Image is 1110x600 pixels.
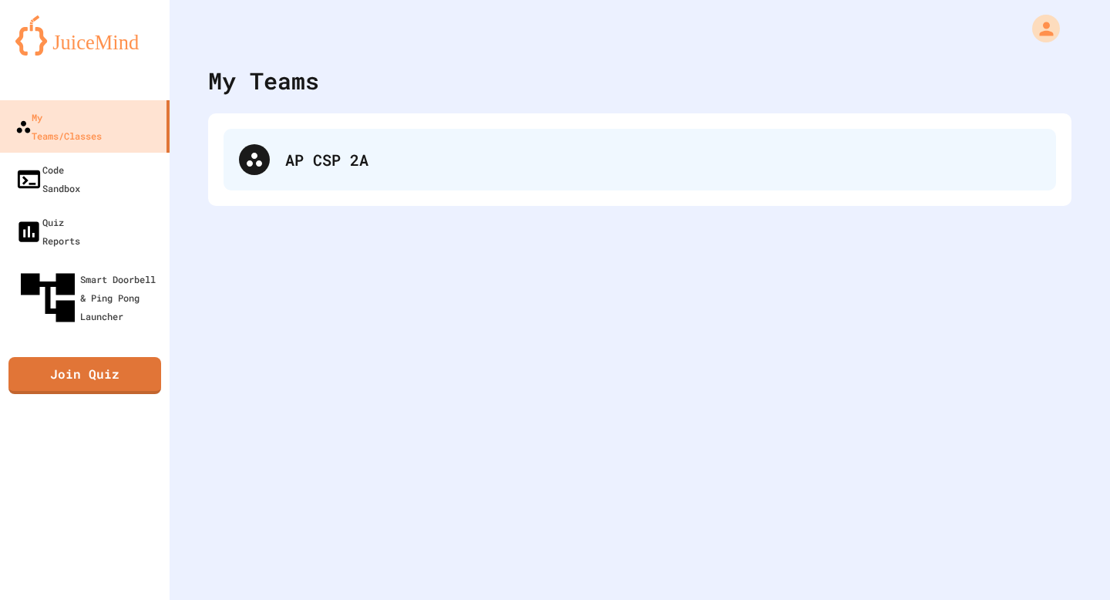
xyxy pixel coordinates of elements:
[1016,11,1064,46] div: My Account
[224,129,1056,190] div: AP CSP 2A
[8,357,161,394] a: Join Quiz
[15,160,80,197] div: Code Sandbox
[15,108,102,145] div: My Teams/Classes
[15,265,163,330] div: Smart Doorbell & Ping Pong Launcher
[285,148,1041,171] div: AP CSP 2A
[208,63,319,98] div: My Teams
[15,213,80,250] div: Quiz Reports
[15,15,154,56] img: logo-orange.svg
